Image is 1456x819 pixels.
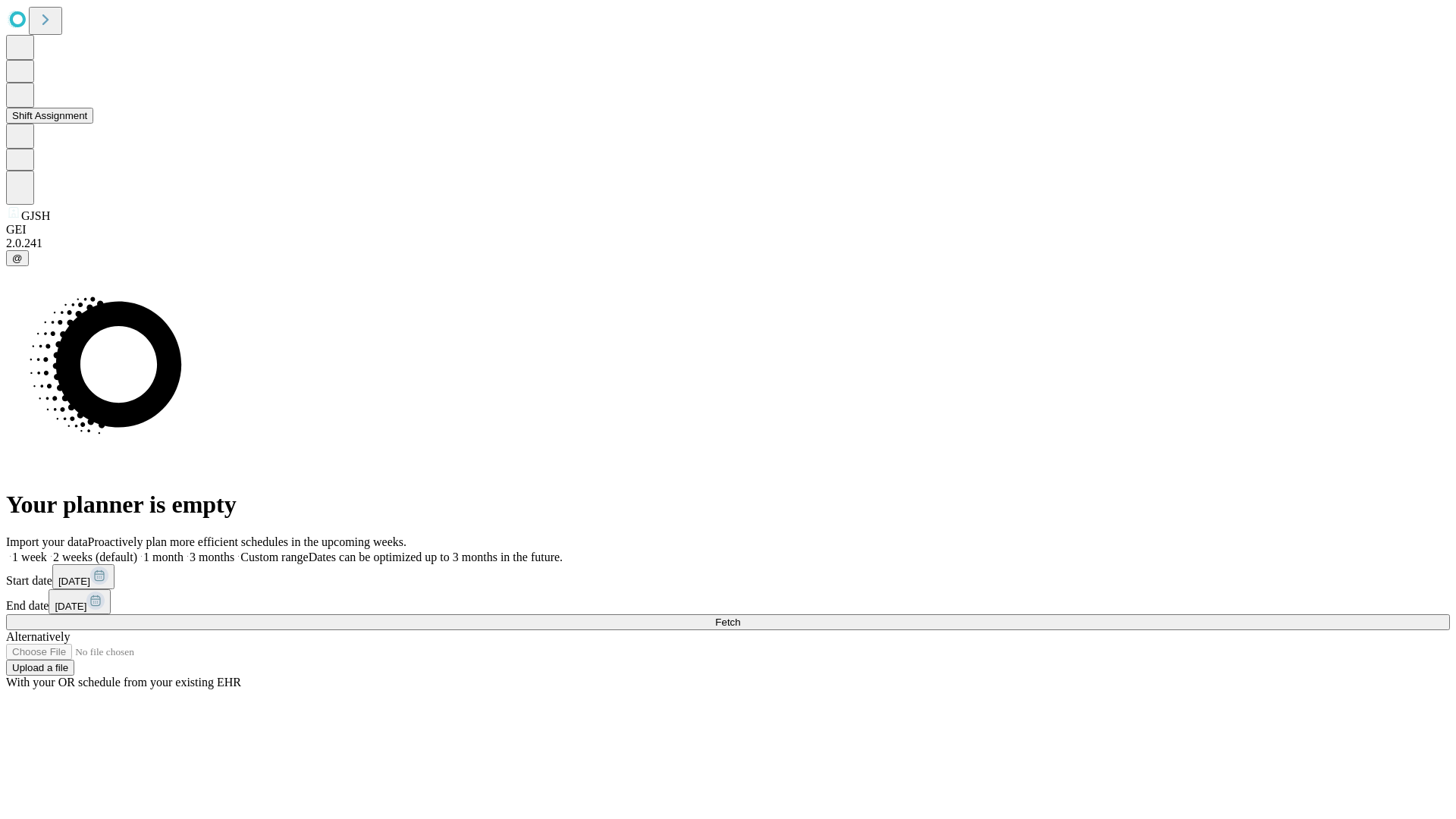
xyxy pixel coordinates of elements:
[12,253,23,264] span: @
[6,250,29,266] button: @
[6,535,88,548] span: Import your data
[49,589,111,614] button: [DATE]
[6,564,1450,589] div: Start date
[58,576,90,587] span: [DATE]
[6,660,74,676] button: Upload a file
[53,551,137,563] span: 2 weeks (default)
[240,551,308,563] span: Custom range
[6,614,1450,630] button: Fetch
[6,223,1450,237] div: GEI
[6,630,70,643] span: Alternatively
[190,551,234,563] span: 3 months
[6,491,1450,519] h1: Your planner is empty
[6,589,1450,614] div: End date
[88,535,406,548] span: Proactively plan more efficient schedules in the upcoming weeks.
[143,551,184,563] span: 1 month
[21,209,50,222] span: GJSH
[52,564,115,589] button: [DATE]
[6,108,93,124] button: Shift Assignment
[6,237,1450,250] div: 2.0.241
[6,676,241,689] span: With your OR schedule from your existing EHR
[55,601,86,612] span: [DATE]
[12,551,47,563] span: 1 week
[309,551,563,563] span: Dates can be optimized up to 3 months in the future.
[715,617,740,628] span: Fetch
